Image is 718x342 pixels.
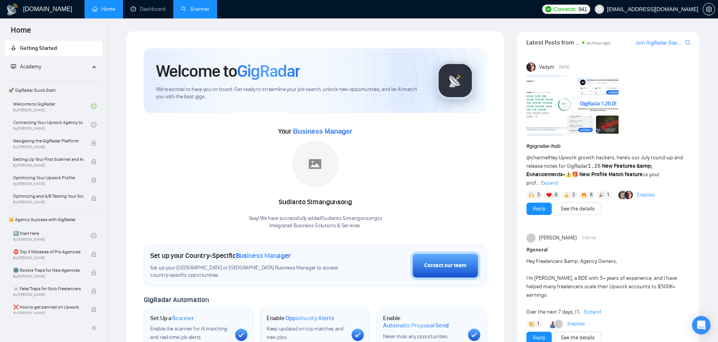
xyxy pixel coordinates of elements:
[561,334,595,342] a: See the details
[13,182,83,186] span: By [PERSON_NAME]
[587,40,610,46] span: an hour ago
[539,234,576,242] span: [PERSON_NAME]
[150,314,194,322] h1: Set Up a
[13,98,91,115] a: Welcome to GigRadarBy[PERSON_NAME]
[20,63,41,70] span: Academy
[91,159,96,164] span: lock
[685,39,690,45] span: export
[410,251,480,280] button: Contact our team
[541,180,558,186] span: Expand
[150,251,291,260] h1: Set up your Country-Specific
[546,192,552,198] img: ❤️
[267,314,334,322] h1: Enable
[150,325,227,340] span: Enable the scanner for AI matching and real-time job alerts.
[529,321,534,327] img: 👏
[156,61,300,81] h1: Welcome to
[249,222,382,230] p: Integrated Business Solutions & Services .
[13,292,83,297] span: By [PERSON_NAME]
[564,192,569,198] img: 👍
[91,288,96,294] span: lock
[13,285,83,292] span: ☠️ Fatal Traps for Solo Freelancers
[588,163,601,169] code: 1.26
[685,39,690,46] a: export
[554,5,577,13] span: Connects:
[249,196,382,209] div: Sudianto Simangunsong
[635,39,684,47] a: Join GigRadar Slack Community
[91,122,96,127] span: check-circle
[597,7,602,12] span: user
[13,116,91,133] a: Connecting Your Upwork Agency to GigRadarBy[PERSON_NAME]
[91,196,96,201] span: lock
[424,261,466,270] div: Contact our team
[526,63,536,72] img: Vadym
[91,307,96,312] span: lock
[5,41,103,56] li: Getting Started
[285,314,334,322] span: Opportunity Alerts
[91,251,96,257] span: lock
[589,191,592,199] span: 8
[236,251,291,260] span: Business Manager
[6,3,18,16] img: logo
[172,314,194,322] span: Scanner
[91,140,96,146] span: lock
[545,6,551,12] img: upwork-logo.png
[13,311,83,316] span: By [PERSON_NAME]
[5,25,37,41] span: Home
[703,6,715,12] a: setting
[131,6,166,12] a: dashboardDashboard
[11,64,16,69] span: fund-projection-screen
[636,191,655,199] a: 2replies
[572,191,575,199] span: 3
[181,6,209,12] a: searchScanner
[578,5,587,13] span: 941
[237,61,300,81] span: GigRadar
[13,303,83,311] span: ❌ How to get banned on Upwork
[278,127,352,135] span: Your
[607,191,609,199] span: 1
[526,75,619,136] img: F09AC4U7ATU-image.png
[581,192,587,198] img: 🔥
[618,191,627,199] img: Alex B
[11,63,41,70] span: Academy
[91,233,96,238] span: check-circle
[13,137,83,145] span: Navigating the GigRadar Platform
[383,322,449,329] span: Automatic Proposal Send
[91,270,96,275] span: lock
[539,63,554,71] span: Vadym
[13,155,83,163] span: Setting Up Your First Scanner and Auto-Bidder
[554,191,557,199] span: 6
[13,256,83,260] span: By [PERSON_NAME]
[91,324,99,332] span: double-left
[13,145,83,149] span: By [PERSON_NAME]
[13,192,83,200] span: Optimizing and A/B Testing Your Scanner for Better Results
[13,174,83,182] span: Optimizing Your Upwork Profile
[526,38,580,47] span: Latest Posts from the GigRadar Community
[526,258,677,315] span: Hey Freelancers &amp; Agency Owners, I’m [PERSON_NAME], a BDE with 5+ years of experience, and I ...
[526,246,690,254] h1: # general
[584,309,601,315] span: Expand
[537,191,540,199] span: 5
[526,142,690,150] h1: # gigradar-hub
[526,154,683,186] span: Hey Upwork growth hackers, here's our July round-up and release notes for GigRadar • is your prof...
[526,203,552,215] button: Reply
[150,264,348,279] span: Set up your [GEOGRAPHIC_DATA] or [GEOGRAPHIC_DATA] Business Manager to access country-specific op...
[13,274,83,279] span: By [PERSON_NAME]
[92,6,115,12] a: homeHome
[561,205,595,213] a: See the details
[292,141,338,187] img: placeholder.png
[533,205,545,213] a: Reply
[559,64,569,71] span: [DATE]
[436,61,474,100] img: gigradar-logo.png
[533,334,545,342] a: Reply
[526,154,549,161] span: @channel
[703,3,715,15] button: setting
[91,177,96,183] span: lock
[692,316,710,334] div: Open Intercom Messenger
[554,203,601,215] button: See the details
[5,83,102,98] span: 🚀 GigRadar Quick Start
[144,296,209,304] span: GigRadar Automation
[383,314,462,329] h1: Enable
[156,86,424,101] span: We're excited to have you on board. Get ready to streamline your job search, unlock new opportuni...
[20,45,57,51] span: Getting Started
